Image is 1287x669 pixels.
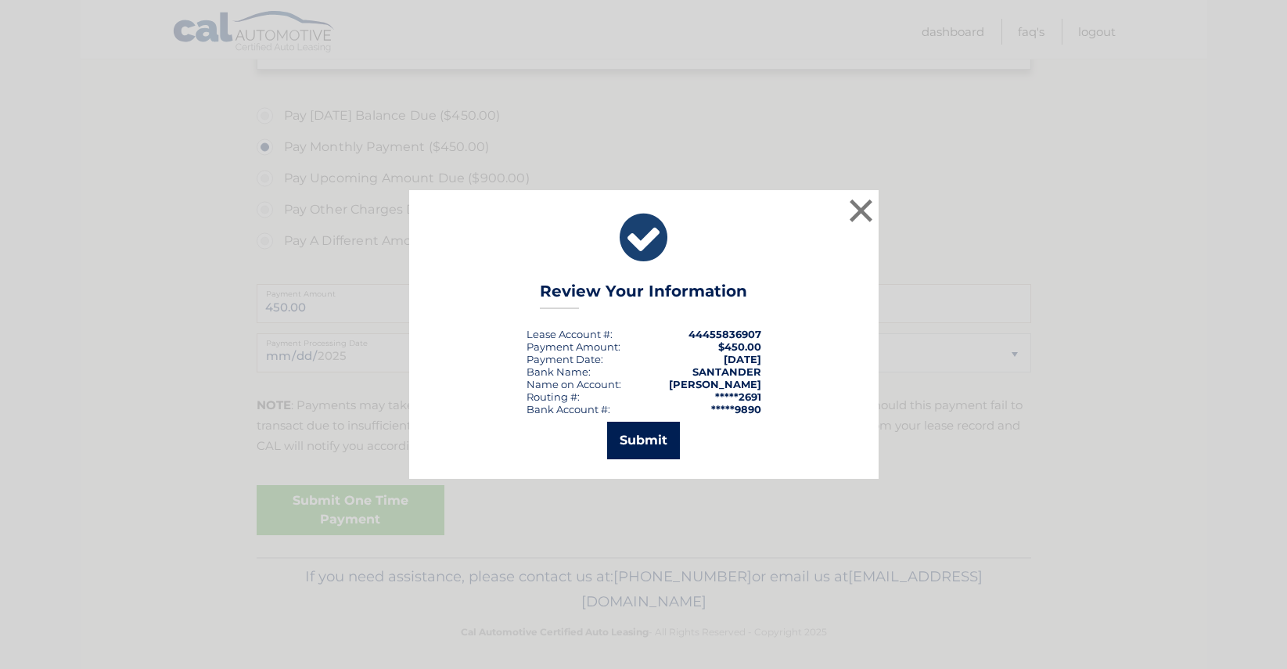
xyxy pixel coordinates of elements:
[688,328,761,340] strong: 44455836907
[669,378,761,390] strong: [PERSON_NAME]
[846,195,877,226] button: ×
[718,340,761,353] span: $450.00
[527,403,610,415] div: Bank Account #:
[527,365,591,378] div: Bank Name:
[724,353,761,365] span: [DATE]
[527,353,601,365] span: Payment Date
[692,365,761,378] strong: SANTANDER
[527,340,620,353] div: Payment Amount:
[527,328,613,340] div: Lease Account #:
[607,422,680,459] button: Submit
[540,282,747,309] h3: Review Your Information
[527,390,580,403] div: Routing #:
[527,353,603,365] div: :
[527,378,621,390] div: Name on Account:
